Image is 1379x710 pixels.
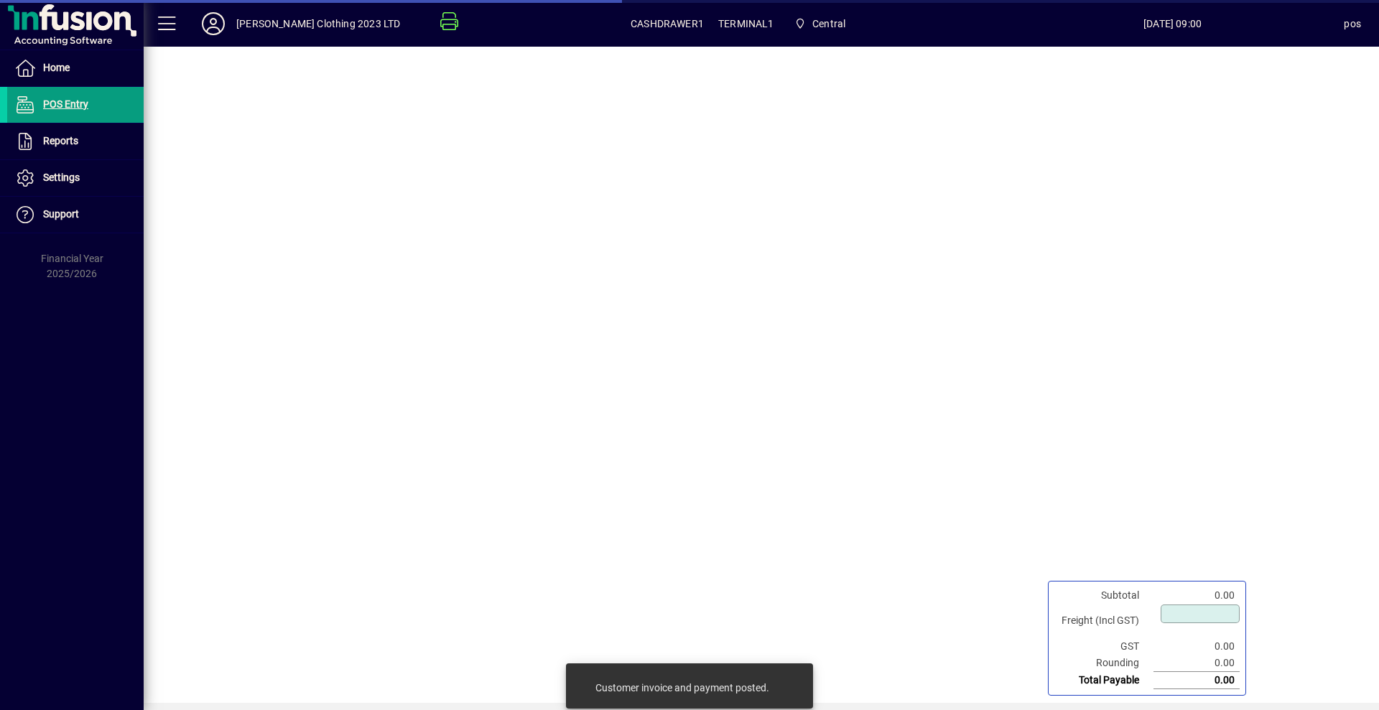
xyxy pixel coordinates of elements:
td: 0.00 [1153,655,1240,672]
a: Settings [7,160,144,196]
td: 0.00 [1153,638,1240,655]
button: Profile [190,11,236,37]
a: Reports [7,123,144,159]
td: Rounding [1054,655,1153,672]
td: GST [1054,638,1153,655]
div: pos [1344,12,1361,35]
td: 0.00 [1153,672,1240,689]
span: Settings [43,172,80,183]
td: 0.00 [1153,587,1240,604]
span: POS Entry [43,98,88,110]
span: Central [789,11,852,37]
span: Reports [43,135,78,146]
span: Central [812,12,845,35]
span: CASHDRAWER1 [631,12,704,35]
span: [DATE] 09:00 [1001,12,1345,35]
div: Customer invoice and payment posted. [595,681,769,695]
div: [PERSON_NAME] Clothing 2023 LTD [236,12,400,35]
td: Freight (Incl GST) [1054,604,1153,638]
span: Support [43,208,79,220]
a: Home [7,50,144,86]
td: Subtotal [1054,587,1153,604]
span: TERMINAL1 [718,12,774,35]
span: Home [43,62,70,73]
td: Total Payable [1054,672,1153,689]
a: Support [7,197,144,233]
